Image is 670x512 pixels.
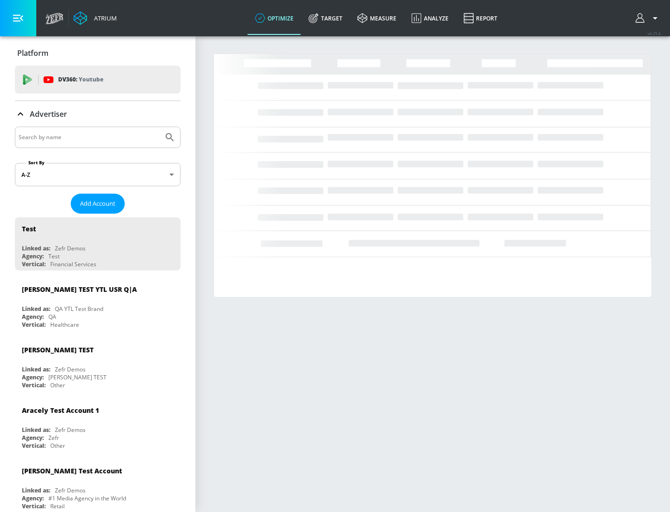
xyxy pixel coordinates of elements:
[48,494,126,502] div: #1 Media Agency in the World
[15,217,181,270] div: TestLinked as:Zefr DemosAgency:TestVertical:Financial Services
[22,313,44,321] div: Agency:
[15,163,181,186] div: A-Z
[404,1,456,35] a: Analyze
[71,194,125,214] button: Add Account
[50,442,65,450] div: Other
[22,345,94,354] div: [PERSON_NAME] TEST
[48,252,60,260] div: Test
[17,48,48,58] p: Platform
[15,278,181,331] div: [PERSON_NAME] TEST YTL USR Q|ALinked as:QA YTL Test BrandAgency:QAVertical:Healthcare
[55,244,86,252] div: Zefr Demos
[15,338,181,391] div: [PERSON_NAME] TESTLinked as:Zefr DemosAgency:[PERSON_NAME] TESTVertical:Other
[22,285,137,294] div: [PERSON_NAME] TEST YTL USR Q|A
[79,74,103,84] p: Youtube
[15,66,181,94] div: DV360: Youtube
[58,74,103,85] p: DV360:
[22,486,50,494] div: Linked as:
[55,486,86,494] div: Zefr Demos
[648,31,661,36] span: v 4.25.4
[15,399,181,452] div: Aracely Test Account 1Linked as:Zefr DemosAgency:ZefrVertical:Other
[22,305,50,313] div: Linked as:
[22,224,36,233] div: Test
[22,434,44,442] div: Agency:
[22,426,50,434] div: Linked as:
[22,442,46,450] div: Vertical:
[350,1,404,35] a: measure
[22,466,122,475] div: [PERSON_NAME] Test Account
[22,373,44,381] div: Agency:
[50,381,65,389] div: Other
[22,244,50,252] div: Linked as:
[30,109,67,119] p: Advertiser
[80,198,115,209] span: Add Account
[301,1,350,35] a: Target
[48,434,59,442] div: Zefr
[55,365,86,373] div: Zefr Demos
[22,502,46,510] div: Vertical:
[22,494,44,502] div: Agency:
[22,365,50,373] div: Linked as:
[55,305,103,313] div: QA YTL Test Brand
[74,11,117,25] a: Atrium
[22,321,46,329] div: Vertical:
[456,1,505,35] a: Report
[22,381,46,389] div: Vertical:
[15,101,181,127] div: Advertiser
[15,40,181,66] div: Platform
[22,260,46,268] div: Vertical:
[22,406,99,415] div: Aracely Test Account 1
[19,131,160,143] input: Search by name
[22,252,44,260] div: Agency:
[55,426,86,434] div: Zefr Demos
[48,313,56,321] div: QA
[48,373,107,381] div: [PERSON_NAME] TEST
[50,260,96,268] div: Financial Services
[248,1,301,35] a: optimize
[50,321,79,329] div: Healthcare
[90,14,117,22] div: Atrium
[50,502,65,510] div: Retail
[27,160,47,166] label: Sort By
